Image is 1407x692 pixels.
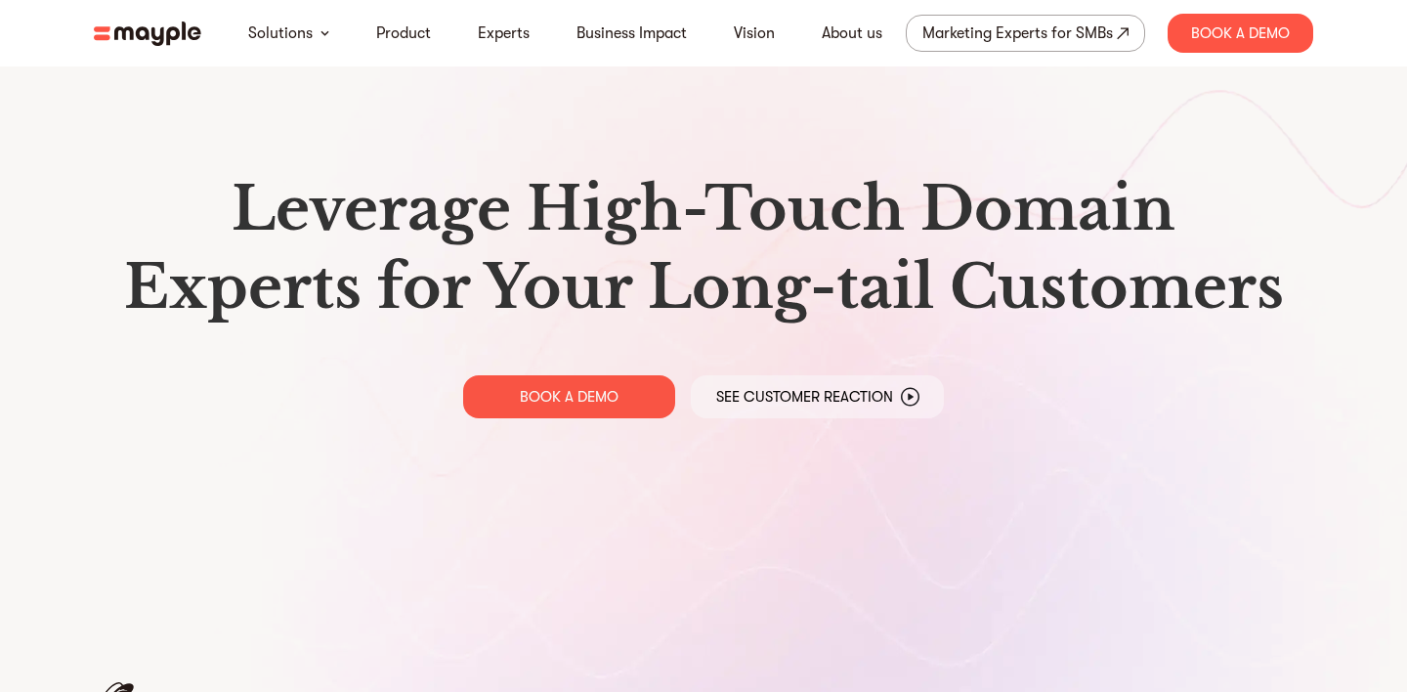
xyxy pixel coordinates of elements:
a: About us [822,22,882,45]
a: BOOK A DEMO [463,375,675,418]
a: Marketing Experts for SMBs [906,15,1145,52]
h1: Leverage High-Touch Domain Experts for Your Long-tail Customers [109,170,1298,326]
p: See Customer Reaction [716,387,893,407]
a: Solutions [248,22,313,45]
a: Experts [478,22,530,45]
a: Vision [734,22,775,45]
a: Business Impact [576,22,687,45]
a: See Customer Reaction [691,375,944,418]
img: mayple-logo [94,22,201,46]
a: Product [376,22,431,45]
div: Marketing Experts for SMBs [922,20,1113,47]
p: BOOK A DEMO [520,387,618,407]
div: Book A Demo [1168,14,1313,53]
img: arrow-down [320,30,329,36]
